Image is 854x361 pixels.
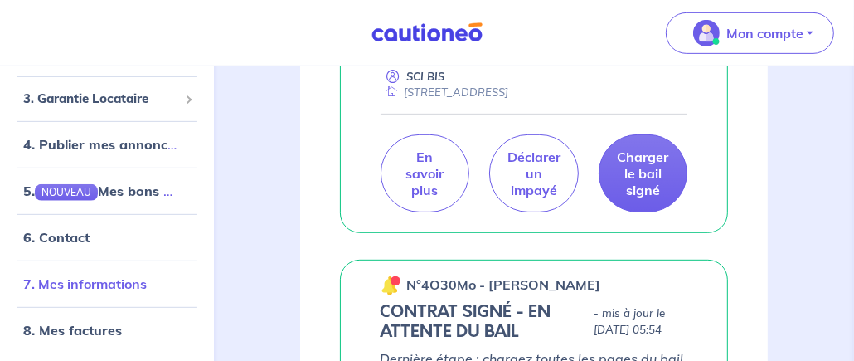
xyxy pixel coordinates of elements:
p: - mis à jour le [DATE] 05:54 [594,305,687,339]
div: 4. Publier mes annonces [7,128,207,161]
div: 3. Garantie Locataire [7,82,207,115]
a: Déclarer un impayé [489,134,578,212]
p: En savoir plus [401,149,449,198]
img: illu_account_valid_menu.svg [693,20,720,46]
div: 6. Contact [7,221,207,254]
p: Charger le bail signé [617,149,668,198]
div: 8. Mes factures [7,314,207,347]
a: 8. Mes factures [23,322,122,339]
p: SCI BIS [407,69,445,85]
span: 3. Garantie Locataire [23,89,178,108]
p: Déclarer un impayé [507,149,560,198]
button: illu_account_valid_menu.svgMon compte [666,12,834,54]
div: 5.NOUVEAUMes bons plans [7,174,207,207]
p: Mon compte [726,23,803,43]
a: 4. Publier mes annonces [23,136,182,153]
a: 7. Mes informations [23,276,147,292]
p: n°4O30Mo - [PERSON_NAME] [407,275,601,295]
a: 5.NOUVEAUMes bons plans [23,183,198,199]
img: Cautioneo [365,22,489,43]
img: 🔔 [381,276,400,295]
div: state: CONTRACT-SIGNED, Context: NEW,MAYBE-CERTIFICATE,ALONE,LESSOR-DOCUMENTS [381,302,688,342]
div: 7. Mes informations [7,267,207,300]
div: [STREET_ADDRESS] [381,85,509,100]
a: Charger le bail signé [599,134,687,212]
a: 6. Contact [23,229,90,246]
h5: CONTRAT SIGNÉ - EN ATTENTE DU BAIL [381,302,587,342]
a: En savoir plus [381,134,469,212]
